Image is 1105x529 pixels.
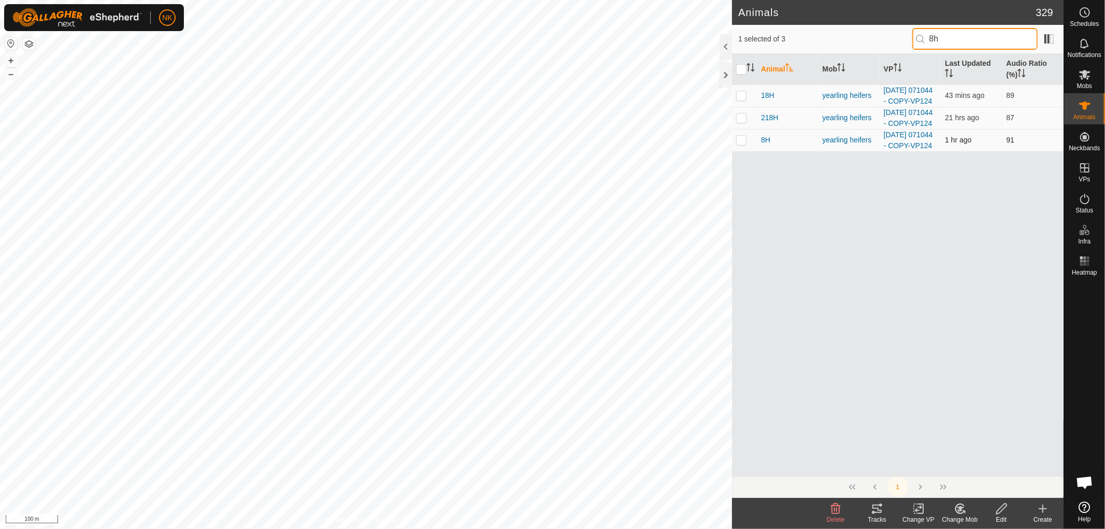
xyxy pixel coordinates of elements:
span: 91 [1007,136,1015,144]
a: [DATE] 071044 - COPY-VP124 [884,108,933,127]
a: [DATE] 071044 - COPY-VP124 [884,86,933,105]
input: Search (S) [912,28,1038,50]
span: 2 Sept 2025, 8:23 pm [945,91,984,99]
div: yearling heifers [822,90,875,101]
a: [DATE] 071044 - COPY-VP124 [884,131,933,150]
th: Last Updated [941,54,1002,85]
div: yearling heifers [822,112,875,123]
span: NK [162,12,172,23]
div: Change Mob [939,515,981,524]
div: Create [1022,515,1064,524]
p-sorticon: Activate to sort [1017,70,1026,79]
th: Mob [818,54,879,85]
span: 2 Sept 2025, 12:06 am [945,113,979,122]
span: 87 [1007,113,1015,122]
span: VPs [1079,176,1090,182]
span: Heatmap [1072,269,1097,276]
img: Gallagher Logo [12,8,142,27]
p-sorticon: Activate to sort [894,65,902,73]
span: 218H [761,112,778,123]
span: Status [1075,207,1093,213]
button: Reset Map [5,37,17,50]
span: 2 Sept 2025, 7:55 pm [945,136,971,144]
span: 1 selected of 3 [738,34,912,45]
a: Help [1064,497,1105,526]
div: Change VP [898,515,939,524]
th: Audio Ratio (%) [1002,54,1064,85]
span: Schedules [1070,21,1099,27]
span: Help [1078,516,1091,522]
th: Animal [757,54,818,85]
div: Tracks [856,515,898,524]
span: Neckbands [1069,145,1100,151]
span: Mobs [1077,83,1092,89]
span: Infra [1078,238,1090,245]
th: VP [880,54,941,85]
a: Open chat [1069,467,1100,498]
span: Notifications [1068,52,1101,58]
p-sorticon: Activate to sort [945,70,953,79]
span: 89 [1007,91,1015,99]
p-sorticon: Activate to sort [837,65,845,73]
span: 18H [761,90,774,101]
button: 1 [887,477,908,497]
span: Delete [827,516,845,523]
span: 329 [1036,5,1053,20]
p-sorticon: Activate to sort [747,65,755,73]
div: yearling heifers [822,135,875,146]
button: – [5,68,17,80]
a: Privacy Policy [325,516,364,525]
span: 8H [761,135,770,146]
p-sorticon: Activate to sort [785,65,794,73]
a: Contact Us [376,516,407,525]
button: Map Layers [23,38,35,50]
h2: Animals [738,6,1036,19]
div: Edit [981,515,1022,524]
button: + [5,54,17,67]
span: Animals [1073,114,1096,120]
